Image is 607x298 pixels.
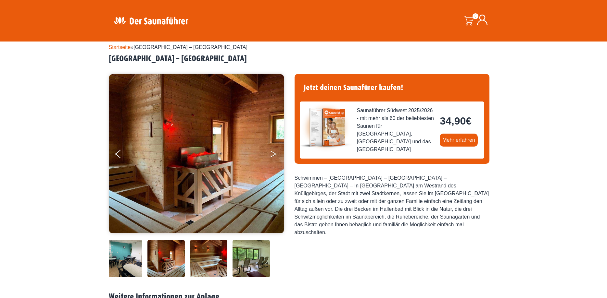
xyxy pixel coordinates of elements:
a: Mehr erfahren [440,134,478,147]
button: Previous [115,147,132,163]
div: Schwimmen – [GEOGRAPHIC_DATA] – [GEOGRAPHIC_DATA] – [GEOGRAPHIC_DATA] – In [GEOGRAPHIC_DATA] am W... [295,174,489,236]
img: der-saunafuehrer-2025-suedwest.jpg [300,101,352,153]
span: [GEOGRAPHIC_DATA] – [GEOGRAPHIC_DATA] [133,44,247,50]
span: Saunaführer Südwest 2025/2026 - mit mehr als 60 der beliebtesten Saunen für [GEOGRAPHIC_DATA], [G... [357,107,435,153]
h2: [GEOGRAPHIC_DATA] – [GEOGRAPHIC_DATA] [109,54,499,64]
a: Startseite [109,44,131,50]
span: 0 [473,13,478,19]
button: Next [270,147,286,163]
span: € [466,115,472,127]
bdi: 34,90 [440,115,472,127]
span: » [109,44,247,50]
h4: Jetzt deinen Saunafürer kaufen! [300,79,484,96]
